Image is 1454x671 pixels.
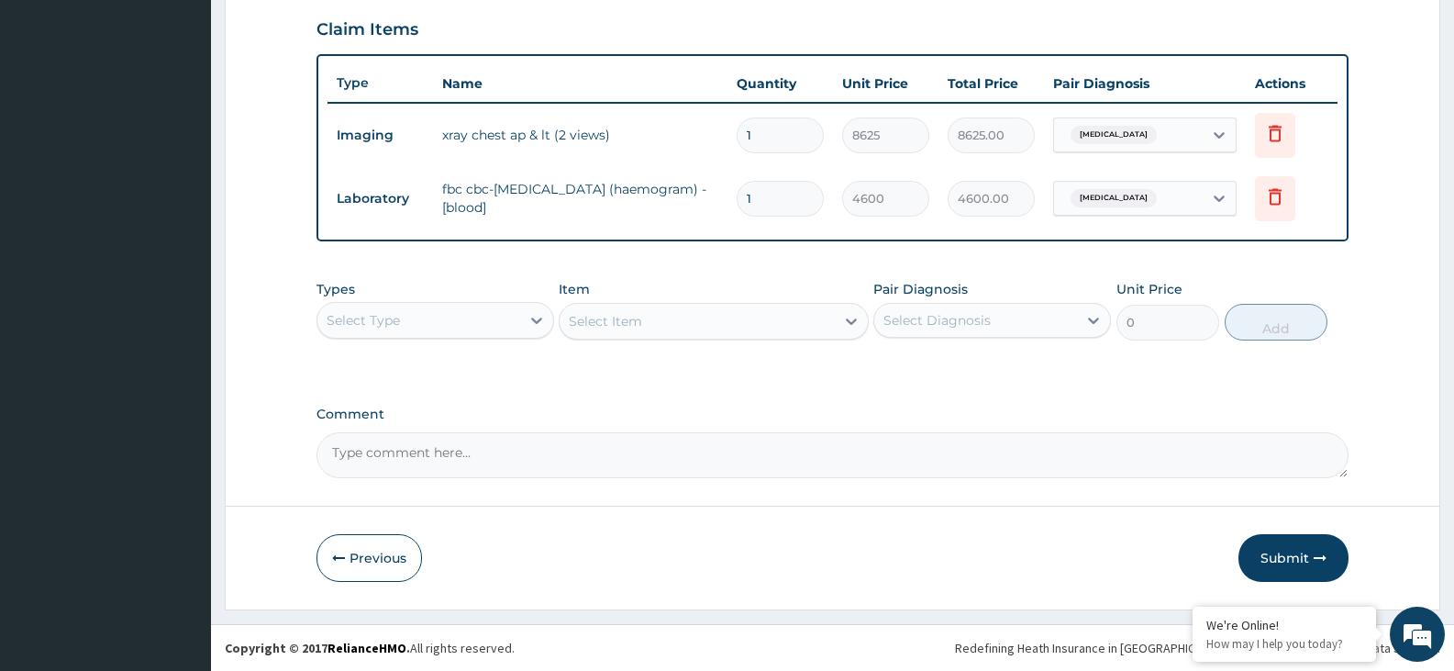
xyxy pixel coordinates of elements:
th: Quantity [727,65,833,102]
div: Select Diagnosis [883,311,991,330]
td: Imaging [327,118,433,152]
th: Actions [1246,65,1337,102]
h3: Claim Items [316,20,418,40]
th: Unit Price [833,65,938,102]
span: [MEDICAL_DATA] [1071,189,1157,207]
th: Total Price [938,65,1044,102]
th: Name [433,65,727,102]
img: d_794563401_company_1708531726252_794563401 [34,92,74,138]
p: How may I help you today? [1206,636,1362,652]
div: Minimize live chat window [301,9,345,53]
textarea: Type your message and hit 'Enter' [9,463,350,527]
td: fbc cbc-[MEDICAL_DATA] (haemogram) - [blood] [433,171,727,226]
footer: All rights reserved. [211,624,1454,671]
label: Item [559,280,590,298]
label: Types [316,282,355,297]
label: Pair Diagnosis [873,280,968,298]
span: We're online! [106,212,253,397]
th: Type [327,66,433,100]
span: [MEDICAL_DATA] [1071,126,1157,144]
td: xray chest ap & lt (2 views) [433,117,727,153]
td: Laboratory [327,182,433,216]
div: Select Type [327,311,400,330]
div: Redefining Heath Insurance in [GEOGRAPHIC_DATA] using Telemedicine and Data Science! [955,639,1440,657]
div: Chat with us now [95,103,308,127]
button: Submit [1238,534,1349,582]
a: RelianceHMO [327,640,406,656]
strong: Copyright © 2017 . [225,640,410,656]
button: Add [1225,304,1327,341]
label: Comment [316,407,1349,422]
div: We're Online! [1206,617,1362,633]
th: Pair Diagnosis [1044,65,1246,102]
label: Unit Price [1116,280,1182,298]
button: Previous [316,534,422,582]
